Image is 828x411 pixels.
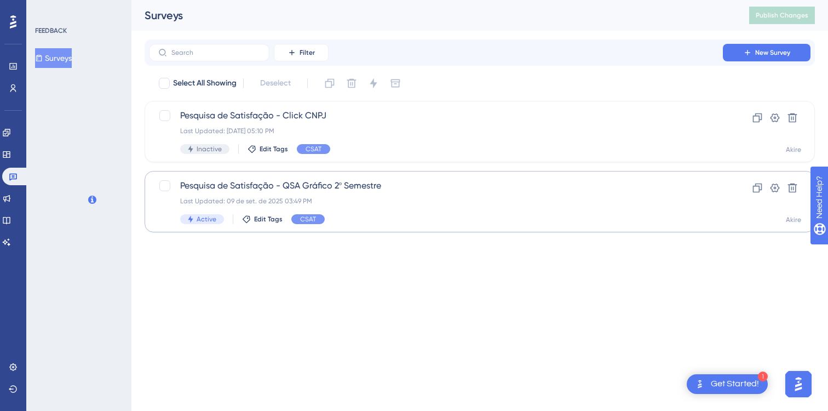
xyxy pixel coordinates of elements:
[306,145,321,153] span: CSAT
[300,48,315,57] span: Filter
[758,372,768,381] div: 1
[693,378,706,391] img: launcher-image-alternative-text
[248,145,288,153] button: Edit Tags
[145,8,722,23] div: Surveys
[786,215,801,224] div: Akire
[35,48,72,68] button: Surveys
[35,26,67,35] div: FEEDBACK
[180,127,692,135] div: Last Updated: [DATE] 05:10 PM
[180,179,692,192] span: Pesquisa de Satisfação - QSA Gráfico 2º Semestre
[274,44,329,61] button: Filter
[755,48,790,57] span: New Survey
[197,145,222,153] span: Inactive
[786,145,801,154] div: Akire
[173,77,237,90] span: Select All Showing
[687,374,768,394] div: Open Get Started! checklist, remaining modules: 1
[749,7,815,24] button: Publish Changes
[180,109,692,122] span: Pesquisa de Satisfação - Click CNPJ
[711,378,759,390] div: Get Started!
[197,215,216,224] span: Active
[260,145,288,153] span: Edit Tags
[171,49,260,56] input: Search
[756,11,808,20] span: Publish Changes
[723,44,810,61] button: New Survey
[782,368,815,401] iframe: UserGuiding AI Assistant Launcher
[250,73,301,93] button: Deselect
[180,197,692,206] div: Last Updated: 09 de set. de 2025 03:49 PM
[26,3,68,16] span: Need Help?
[254,215,283,224] span: Edit Tags
[242,215,283,224] button: Edit Tags
[260,77,291,90] span: Deselect
[300,215,316,224] span: CSAT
